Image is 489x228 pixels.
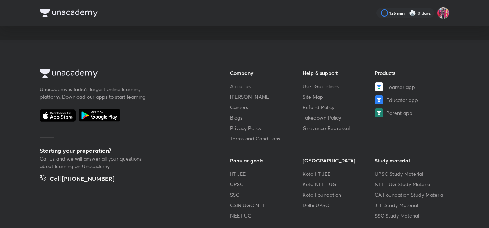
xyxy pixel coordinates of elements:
[230,157,303,164] h6: Popular goals
[40,69,207,80] a: Company Logo
[230,114,303,121] a: Blogs
[230,170,303,178] a: IIT JEE
[386,96,418,104] span: Educator app
[375,95,383,104] img: Educator app
[230,103,303,111] a: Careers
[386,109,413,117] span: Parent app
[375,212,447,219] a: SSC Study Material
[230,212,303,219] a: NEET UG
[40,146,207,155] h5: Starting your preparation?
[303,93,375,100] a: Site Map
[375,108,447,117] a: Parent app
[230,82,303,90] a: About us
[303,157,375,164] h6: [GEOGRAPHIC_DATA]
[303,124,375,132] a: Grievance Redressal
[40,155,148,170] p: Call us and we will answer all your questions about learning on Unacademy
[303,180,375,188] a: Kota NEET UG
[303,103,375,111] a: Refund Policy
[230,135,303,142] a: Terms and Conditions
[303,82,375,90] a: User Guidelines
[230,180,303,188] a: UPSC
[230,69,303,77] h6: Company
[409,9,416,17] img: streak
[375,108,383,117] img: Parent app
[375,201,447,209] a: JEE Study Material
[303,114,375,121] a: Takedown Policy
[375,69,447,77] h6: Products
[40,69,98,78] img: Company Logo
[375,82,447,91] a: Learner app
[303,170,375,178] a: Kota IIT JEE
[303,201,375,209] a: Delhi UPSC
[375,191,447,198] a: CA Foundation Study Material
[40,85,148,100] p: Unacademy is India’s largest online learning platform. Download our apps to start learning
[230,191,303,198] a: SSC
[303,69,375,77] h6: Help & support
[230,124,303,132] a: Privacy Policy
[375,82,383,91] img: Learner app
[375,157,447,164] h6: Study material
[40,9,98,17] img: Company Logo
[437,7,449,19] img: Archita Mittal
[230,201,303,209] a: CSIR UGC NET
[230,93,303,100] a: [PERSON_NAME]
[40,174,114,184] a: Call [PHONE_NUMBER]
[50,174,114,184] h5: Call [PHONE_NUMBER]
[375,180,447,188] a: NEET UG Study Material
[386,83,415,91] span: Learner app
[230,103,248,111] span: Careers
[303,191,375,198] a: Kota Foundation
[375,95,447,104] a: Educator app
[375,170,447,178] a: UPSC Study Material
